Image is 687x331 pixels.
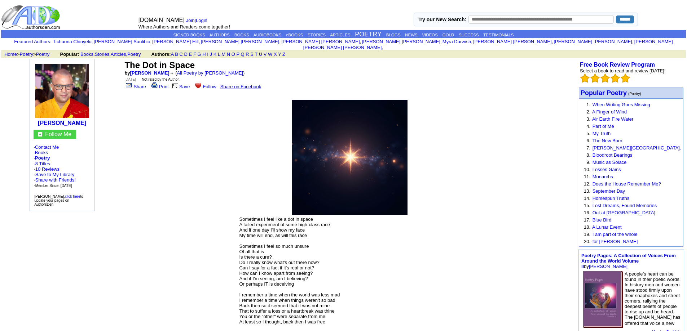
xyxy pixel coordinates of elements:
a: When Writing Goes Missing [593,102,650,107]
a: Join [186,18,195,23]
a: S [250,52,254,57]
font: 13. [584,188,590,194]
font: Not rated by the Author. [142,77,180,81]
font: (Poetry) [628,92,641,96]
img: bigemptystars.png [621,73,630,83]
a: Save to My Library [35,172,74,177]
font: 1. [586,102,590,107]
font: 10. [584,167,590,172]
font: 20. [584,239,590,244]
a: Contact Me [35,144,59,150]
font: , , , [60,52,292,57]
a: [PERSON_NAME] [38,120,86,126]
a: Books [35,150,48,155]
font: i [361,40,362,44]
font: Member Since: [DATE] [35,184,72,188]
a: [PERSON_NAME] [PERSON_NAME] [362,39,440,44]
font: 15. [584,203,590,208]
a: I [207,52,208,57]
a: TESTIMONIALS [483,33,514,37]
a: STORIES [308,33,326,37]
font: 7. [586,145,590,151]
a: [PERSON_NAME] [PERSON_NAME] [281,39,360,44]
a: A [171,52,174,57]
a: U [259,52,262,57]
font: [DATE] [124,77,136,81]
a: Blue Bird [593,217,612,223]
font: 6. [586,138,590,143]
a: GOLD [442,33,454,37]
a: AUDIOBOOKS [254,33,281,37]
a: September Day [593,188,625,194]
a: Follow Me [45,131,71,137]
a: BOOKS [234,33,249,37]
a: 8 Titles [35,161,50,166]
a: C [180,52,183,57]
a: Stories [95,52,109,57]
a: Login [196,18,207,23]
a: V [264,52,267,57]
a: Myra Darwish [442,39,471,44]
font: i [634,40,634,44]
img: gc.jpg [38,132,42,137]
img: bigemptystars.png [590,73,600,83]
font: 18. [584,224,590,230]
a: [PERSON_NAME][GEOGRAPHIC_DATA]. [593,145,681,151]
b: Authors: [151,52,171,57]
a: A Finger of Wind [592,109,627,115]
a: A Lunar Event [592,224,622,230]
font: , , , , , , , , , , [53,39,673,50]
a: 10 Reviews [35,166,60,172]
a: Monarchs [593,174,613,179]
a: B [175,52,178,57]
a: Poetry [127,52,141,57]
a: SUCCESS [459,33,479,37]
a: [PERSON_NAME] Saulibio [94,39,150,44]
a: W [268,52,272,57]
a: [PERSON_NAME] [PERSON_NAME] [201,39,279,44]
a: Losses Gains [593,167,621,172]
a: Share on Facebook [220,84,261,89]
font: → ( ) [169,70,245,76]
font: 14. [584,196,590,201]
a: Does the House Remember Me? [593,181,661,187]
a: Share [124,84,146,89]
a: Music as Solace [593,160,627,165]
a: Out at [GEOGRAPHIC_DATA] [593,210,655,215]
font: i [151,40,152,44]
font: [PERSON_NAME], to update your pages on AuthorsDen. [34,194,83,206]
a: NEWS [405,33,418,37]
font: 2. [586,109,590,115]
img: heart.gif [195,82,201,88]
a: O [232,52,235,57]
font: 19. [584,232,590,237]
a: T [255,52,257,57]
a: click here [65,194,80,198]
img: bigemptystars.png [580,73,590,83]
a: The New Born [592,138,622,143]
a: AUTHORS [210,33,230,37]
font: A people’s heart can be found in their poetic words. In history men and women have stood firmly u... [625,271,681,326]
font: by [124,70,169,76]
a: E [189,52,192,57]
a: Tichaona Chinyelu [53,39,92,44]
img: 367983.jpeg [292,100,408,215]
a: [PERSON_NAME] [589,264,627,269]
a: BLOGS [386,33,401,37]
font: 4. [586,124,590,129]
a: Follow [194,84,216,89]
font: · · [34,161,76,188]
a: eBOOKS [286,33,303,37]
a: ARTICLES [330,33,350,37]
a: for [PERSON_NAME] [593,239,638,244]
img: share_page.gif [126,82,132,88]
a: Bloodroot Bearings [593,152,633,158]
a: Poetry [35,155,50,161]
a: Free Book Review Program [580,62,655,68]
font: i [383,46,384,50]
a: R [246,52,249,57]
a: [PERSON_NAME] [PERSON_NAME] [473,39,551,44]
font: : [14,39,51,44]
